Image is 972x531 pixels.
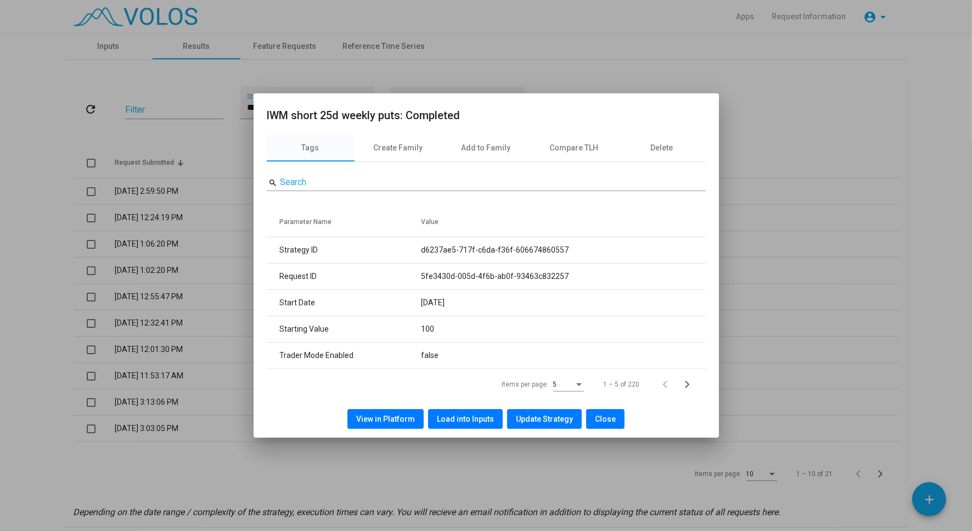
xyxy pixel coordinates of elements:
td: Start Date [267,290,421,316]
span: Close [595,415,616,423]
td: Starting Value [267,316,421,343]
button: Load into Inputs [428,409,503,429]
th: Value [421,206,706,237]
td: Request ID [267,264,421,290]
span: Load into Inputs [437,415,494,423]
span: View in Platform [356,415,415,423]
div: 1 – 5 of 220 [604,379,640,389]
div: Create Family [374,142,423,154]
span: Update Strategy [516,415,573,423]
h2: IWM short 25d weekly puts: Completed [267,107,706,124]
td: [DATE] [421,290,706,316]
span: 5 [553,381,557,388]
mat-icon: search [269,178,278,188]
td: 5fe3430d-005d-4f6b-ab0f-93463c832257 [421,264,706,290]
button: Previous page [658,373,679,395]
td: d6237ae5-717f-c6da-f36f-606674860557 [421,237,706,264]
td: false [421,343,706,369]
div: Tags [302,142,319,154]
div: Delete [650,142,673,154]
div: Add to Family [462,142,511,154]
button: Update Strategy [507,409,582,429]
th: Parameter Name [267,206,421,237]
td: 100 [421,316,706,343]
div: Compare TLH [549,142,598,154]
td: Trader Mode Enabled [267,343,421,369]
td: Strategy ID [267,237,421,264]
mat-select: Items per page: [553,381,584,389]
button: Close [586,409,625,429]
div: Items per page: [502,379,549,389]
button: Next page [679,373,701,395]
button: View in Platform [347,409,424,429]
